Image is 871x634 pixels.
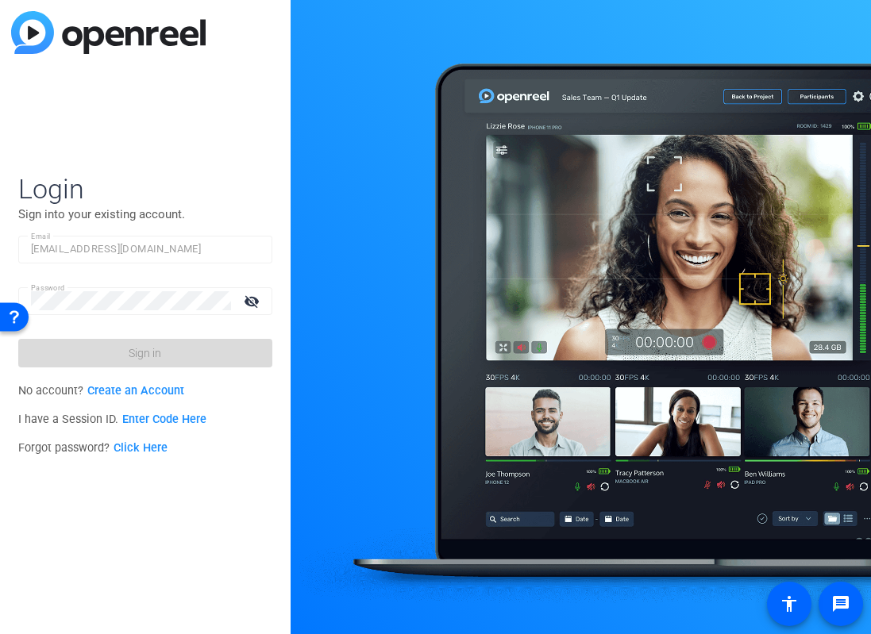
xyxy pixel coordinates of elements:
mat-icon: visibility_off [234,290,272,313]
img: blue-gradient.svg [11,11,206,54]
mat-label: Email [31,232,51,240]
input: Enter Email Address [31,240,260,259]
p: Sign into your existing account. [18,206,272,223]
mat-icon: accessibility [780,594,799,613]
a: Enter Code Here [122,413,206,426]
span: Login [18,172,272,206]
span: No account? [18,384,184,398]
a: Create an Account [87,384,184,398]
mat-icon: message [831,594,850,613]
span: I have a Session ID. [18,413,206,426]
a: Click Here [114,441,168,455]
mat-label: Password [31,283,65,292]
span: Forgot password? [18,441,168,455]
